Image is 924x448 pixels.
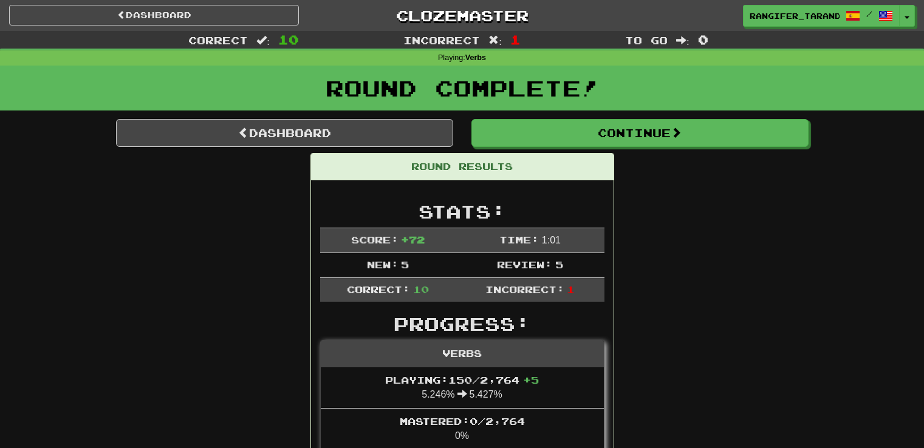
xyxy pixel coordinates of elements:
[403,34,480,46] span: Incorrect
[400,415,525,427] span: Mastered: 0 / 2,764
[676,35,690,46] span: :
[488,35,502,46] span: :
[116,119,453,147] a: Dashboard
[471,119,809,147] button: Continue
[188,34,248,46] span: Correct
[311,154,614,180] div: Round Results
[567,283,575,295] span: 1
[499,234,539,245] span: Time:
[497,259,552,270] span: Review:
[351,234,399,245] span: Score:
[401,234,425,245] span: + 72
[542,235,561,245] span: 1 : 0 1
[385,374,539,385] span: Playing: 150 / 2,764
[555,259,563,270] span: 5
[320,202,604,222] h2: Stats:
[485,283,564,295] span: Incorrect:
[866,10,872,18] span: /
[347,283,410,295] span: Correct:
[278,32,299,47] span: 10
[750,10,840,21] span: rangifer_tarandus
[9,5,299,25] a: Dashboard
[4,76,920,100] h1: Round Complete!
[465,53,486,62] strong: Verbs
[256,35,270,46] span: :
[401,259,409,270] span: 5
[510,32,521,47] span: 1
[321,367,604,409] li: 5.246% 5.427%
[321,341,604,367] div: Verbs
[743,5,900,27] a: rangifer_tarandus /
[625,34,668,46] span: To go
[320,314,604,334] h2: Progress:
[413,283,429,295] span: 10
[317,5,607,26] a: Clozemaster
[523,374,539,385] span: + 5
[367,259,399,270] span: New:
[698,32,708,47] span: 0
